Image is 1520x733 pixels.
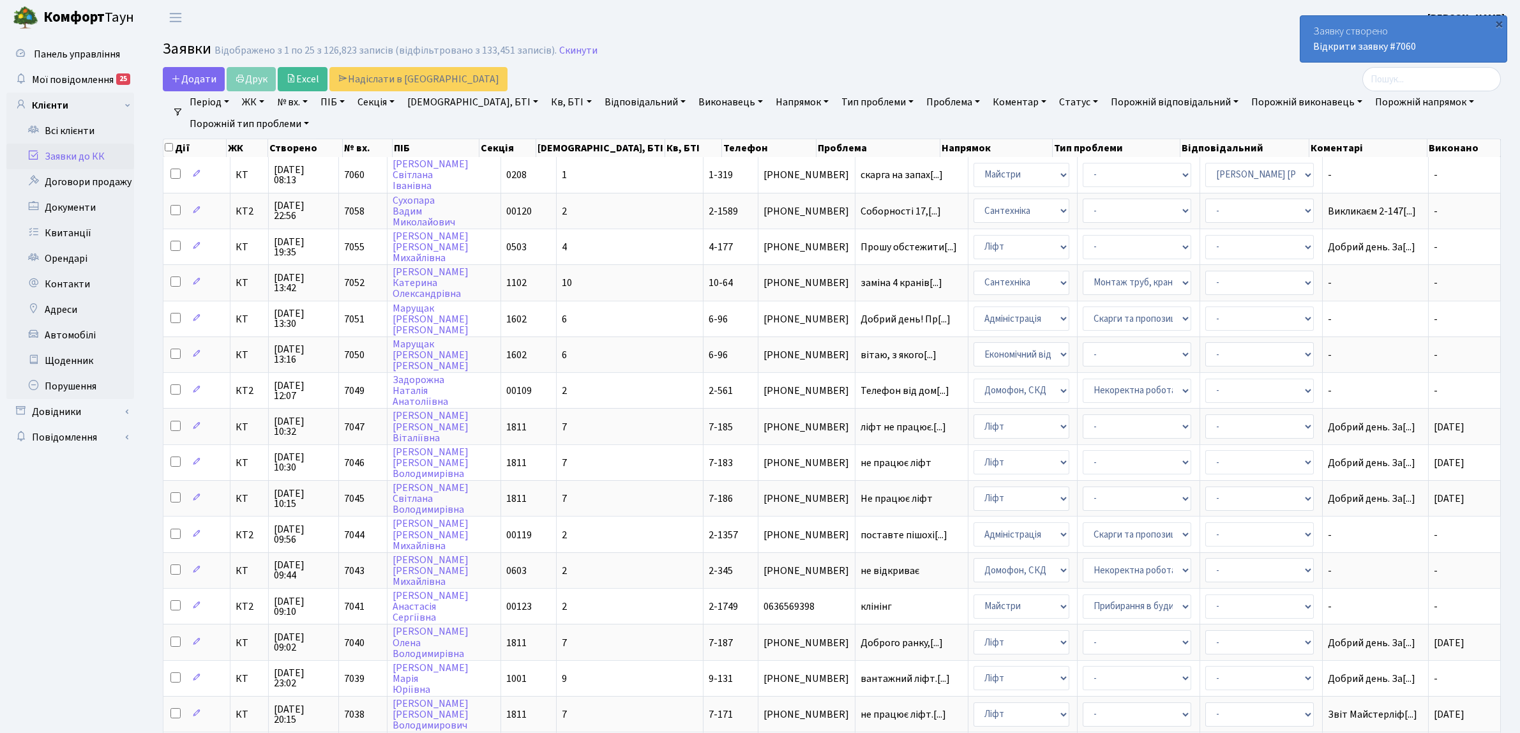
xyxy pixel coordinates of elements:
[1328,707,1417,722] span: Звіт Майстерліф[...]
[236,638,263,648] span: КТ
[1370,91,1479,113] a: Порожній напрямок
[1328,240,1415,254] span: Добрий день. За[...]
[861,420,946,434] span: ліфт не працює.[...]
[184,113,314,135] a: Порожній тип проблеми
[562,204,567,218] span: 2
[861,348,937,362] span: вітаю, з якого[...]
[393,589,469,624] a: [PERSON_NAME]АнастасіяСергіївна
[709,600,738,614] span: 2-1749
[1309,139,1428,157] th: Коментарі
[1328,314,1423,324] span: -
[1434,492,1464,506] span: [DATE]
[764,242,850,252] span: [PHONE_NUMBER]
[344,276,365,290] span: 7052
[236,530,263,540] span: КТ2
[274,668,334,688] span: [DATE] 23:02
[344,204,365,218] span: 7058
[393,157,469,193] a: [PERSON_NAME]СвітланаІванівна
[402,91,543,113] a: [DEMOGRAPHIC_DATA], БТІ
[272,91,313,113] a: № вх.
[6,425,134,450] a: Повідомлення
[764,278,850,288] span: [PHONE_NUMBER]
[1328,636,1415,650] span: Добрий день. За[...]
[506,276,527,290] span: 1102
[315,91,350,113] a: ПІБ
[562,456,567,470] span: 7
[1434,384,1438,398] span: -
[6,297,134,322] a: Адреси
[599,91,691,113] a: Відповідальний
[506,348,527,362] span: 1602
[274,452,334,472] span: [DATE] 10:30
[393,625,469,661] a: [PERSON_NAME]ОленаВолодимирівна
[274,488,334,509] span: [DATE] 10:15
[236,386,263,396] span: КТ2
[344,707,365,722] span: 7038
[274,560,334,580] span: [DATE] 09:44
[6,399,134,425] a: Довідники
[709,384,733,398] span: 2-561
[562,672,567,686] span: 9
[13,5,38,31] img: logo.png
[393,445,469,481] a: [PERSON_NAME][PERSON_NAME]Володимирівна
[1434,636,1464,650] span: [DATE]
[344,672,365,686] span: 7039
[536,139,665,157] th: [DEMOGRAPHIC_DATA], БТІ
[393,193,455,229] a: СухопараВадимМиколайович
[764,601,850,612] span: 0636569398
[861,276,942,290] span: заміна 4 кранів[...]
[1434,528,1438,542] span: -
[861,312,951,326] span: Добрий день! Пр[...]
[764,566,850,576] span: [PHONE_NUMBER]
[921,91,985,113] a: Проблема
[1328,170,1423,180] span: -
[393,301,469,337] a: Марущак[PERSON_NAME][PERSON_NAME]
[236,350,263,360] span: КТ
[393,481,469,517] a: [PERSON_NAME]СвітланаВолодимирівна
[1434,312,1438,326] span: -
[506,420,527,434] span: 1811
[236,170,263,180] span: КТ
[344,456,365,470] span: 7046
[6,348,134,374] a: Щоденник
[163,67,225,91] a: Додати
[344,528,365,542] span: 7044
[274,200,334,221] span: [DATE] 22:56
[1427,139,1501,157] th: Виконано
[709,312,728,326] span: 6-96
[214,45,557,57] div: Відображено з 1 по 25 з 126,823 записів (відфільтровано з 133,451 записів).
[393,229,469,265] a: [PERSON_NAME][PERSON_NAME]Михайлівна
[43,7,105,27] b: Комфорт
[861,168,943,182] span: скарга на запах[...]
[709,420,733,434] span: 7-185
[344,240,365,254] span: 7055
[236,494,263,504] span: КТ
[344,420,365,434] span: 7047
[709,528,738,542] span: 2-1357
[861,494,963,504] span: Не працює ліфт
[506,636,527,650] span: 1811
[1434,348,1438,362] span: -
[343,139,393,157] th: № вх.
[764,709,850,720] span: [PHONE_NUMBER]
[6,118,134,144] a: Всі клієнти
[274,416,334,437] span: [DATE] 10:32
[506,456,527,470] span: 1811
[274,596,334,617] span: [DATE] 09:10
[1434,672,1438,686] span: -
[1054,91,1103,113] a: Статус
[506,672,527,686] span: 1001
[344,168,365,182] span: 7060
[393,553,469,589] a: [PERSON_NAME][PERSON_NAME]Михайлівна
[709,456,733,470] span: 7-183
[861,384,949,398] span: Телефон від дом[...]
[506,564,527,578] span: 0603
[722,139,816,157] th: Телефон
[506,528,532,542] span: 00119
[709,276,733,290] span: 10-64
[116,73,130,85] div: 25
[764,422,850,432] span: [PHONE_NUMBER]
[1180,139,1309,157] th: Відповідальний
[506,600,532,614] span: 00123
[6,195,134,220] a: Документи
